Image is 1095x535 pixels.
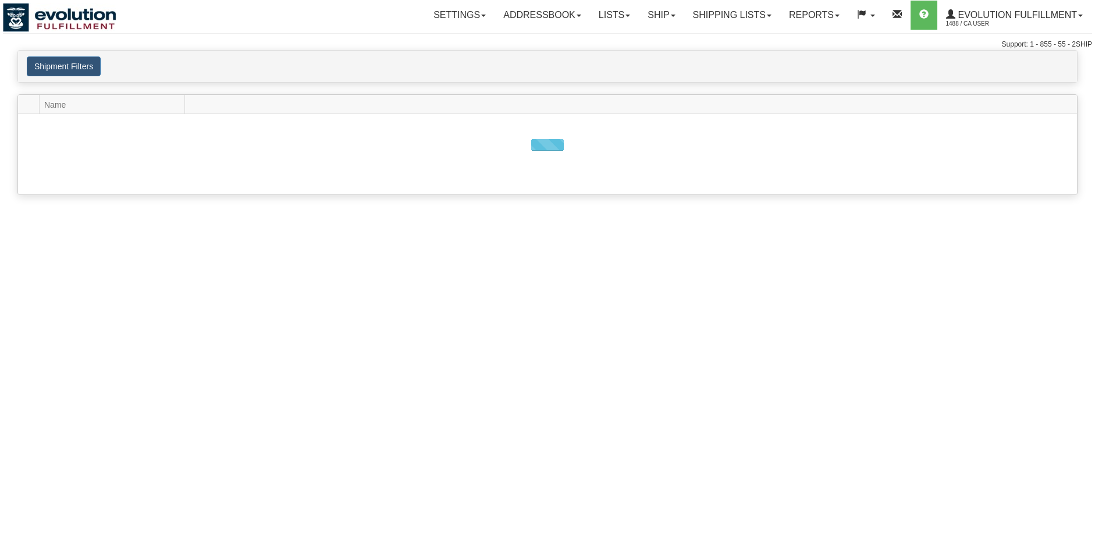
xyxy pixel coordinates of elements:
[937,1,1092,30] a: Evolution Fulfillment 1488 / CA User
[590,1,639,30] a: Lists
[955,10,1077,20] span: Evolution Fulfillment
[3,3,116,32] img: logo1488.jpg
[780,1,848,30] a: Reports
[946,18,1033,30] span: 1488 / CA User
[425,1,495,30] a: Settings
[1068,208,1094,327] iframe: chat widget
[639,1,684,30] a: Ship
[3,40,1092,49] div: Support: 1 - 855 - 55 - 2SHIP
[495,1,590,30] a: Addressbook
[684,1,780,30] a: Shipping lists
[27,56,101,76] button: Shipment Filters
